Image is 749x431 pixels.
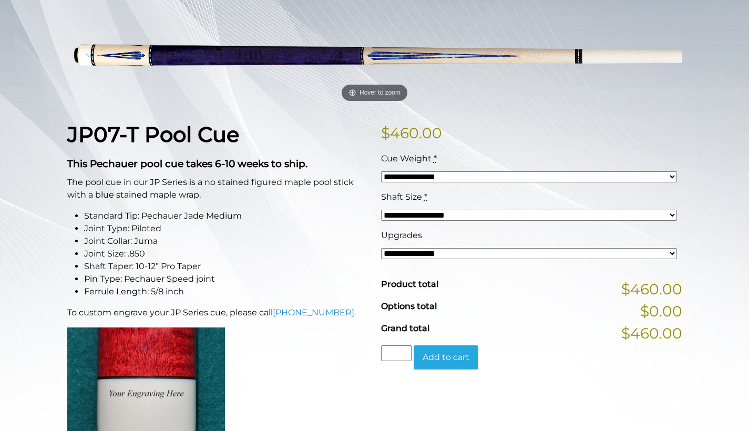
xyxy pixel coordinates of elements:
[84,248,368,260] li: Joint Size: .850
[84,210,368,222] li: Standard Tip: Pechauer Jade Medium
[381,301,437,311] span: Options total
[67,121,239,147] strong: JP07-T Pool Cue
[67,3,682,106] img: jp07-T.png
[67,158,307,170] strong: This Pechauer pool cue takes 6-10 weeks to ship.
[621,278,682,300] span: $460.00
[381,192,422,202] span: Shaft Size
[434,153,437,163] abbr: required
[621,322,682,344] span: $460.00
[84,285,368,298] li: Ferrule Length: 5/8 inch
[381,279,438,289] span: Product total
[414,345,478,370] button: Add to cart
[381,323,429,333] span: Grand total
[381,345,412,361] input: Product quantity
[381,124,390,142] span: $
[640,300,682,322] span: $0.00
[84,235,368,248] li: Joint Collar: Juma
[381,124,442,142] bdi: 460.00
[273,307,356,317] a: [PHONE_NUMBER].
[67,3,682,106] a: Hover to zoom
[424,192,427,202] abbr: required
[381,153,432,163] span: Cue Weight
[67,306,368,319] p: To custom engrave your JP Series cue, please call
[381,230,422,240] span: Upgrades
[84,260,368,273] li: Shaft Taper: 10-12” Pro Taper
[84,222,368,235] li: Joint Type: Piloted
[84,273,368,285] li: Pin Type: Pechauer Speed joint
[67,176,368,201] p: The pool cue in our JP Series is a no stained figured maple pool stick with a blue stained maple ...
